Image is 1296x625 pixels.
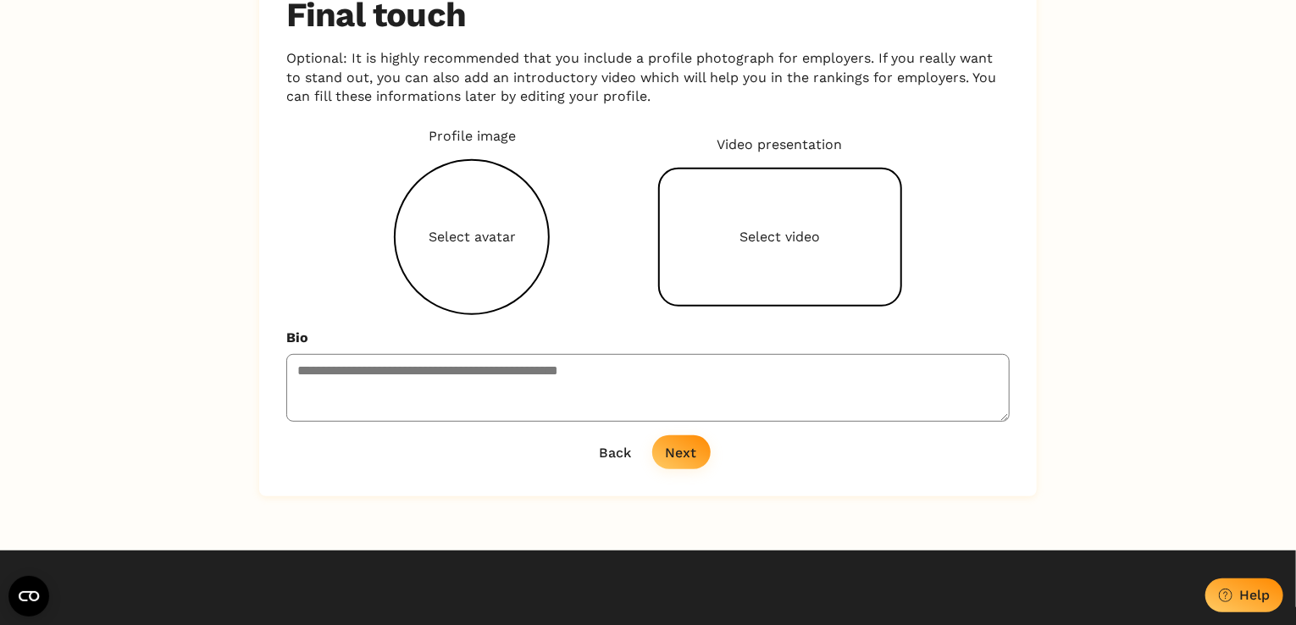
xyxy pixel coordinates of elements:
[286,329,996,347] label: Bio
[1205,578,1283,612] button: Help
[429,127,516,146] p: Profile image
[1239,587,1270,603] div: Help
[429,228,516,246] p: Select avatar
[652,435,711,469] button: Next
[8,576,49,617] button: Open CMP widget
[666,445,697,461] div: Next
[600,445,632,461] div: Back
[717,136,843,154] p: Video presentation
[286,49,1010,106] p: Optional: It is highly recommended that you include a profile photograph for employers. If you re...
[739,228,820,246] p: Select video
[586,435,645,469] button: Back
